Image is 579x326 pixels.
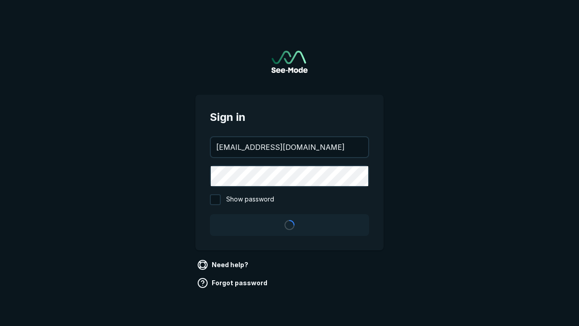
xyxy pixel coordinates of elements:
img: See-Mode Logo [271,51,308,73]
a: Go to sign in [271,51,308,73]
span: Sign in [210,109,369,125]
span: Show password [226,194,274,205]
a: Forgot password [195,276,271,290]
input: your@email.com [211,137,368,157]
a: Need help? [195,258,252,272]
